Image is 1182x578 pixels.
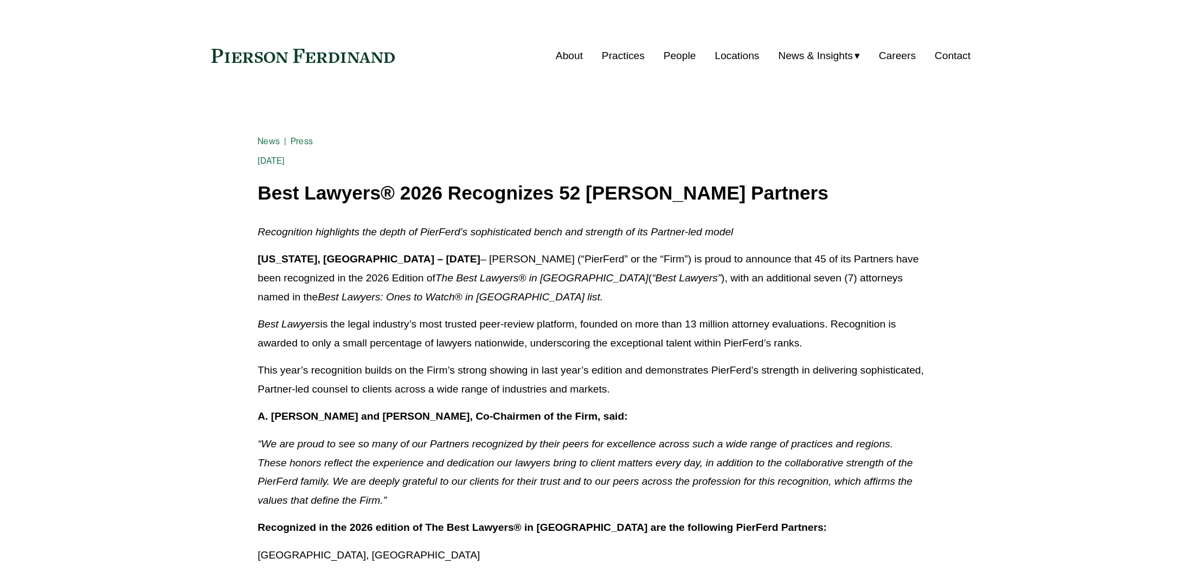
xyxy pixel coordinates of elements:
[258,183,924,204] h1: Best Lawyers® 2026 Recognizes 52 [PERSON_NAME] Partners
[258,410,627,422] strong: A. [PERSON_NAME] and [PERSON_NAME], Co-Chairmen of the Firm, said:
[935,46,971,66] a: Contact
[715,46,759,66] a: Locations
[258,438,915,506] em: “We are proud to see so many of our Partners recognized by their peers for excellence across such...
[258,156,285,166] span: [DATE]
[258,522,827,533] strong: Recognized in the 2026 edition of The Best Lawyers® in [GEOGRAPHIC_DATA] are the following PierFe...
[258,315,924,352] p: is the legal industry’s most trusted peer-review platform, founded on more than 13 million attorn...
[602,46,645,66] a: Practices
[435,272,648,284] em: The Best Lawyers® in [GEOGRAPHIC_DATA]
[258,318,320,330] em: Best Lawyers
[258,250,924,306] p: – [PERSON_NAME] (“PierFerd” or the “Firm”) is proud to announce that 45 of its Partners have been...
[258,253,480,265] strong: [US_STATE], [GEOGRAPHIC_DATA] – [DATE]
[879,46,916,66] a: Careers
[556,46,583,66] a: About
[318,291,603,303] em: Best Lawyers: Ones to Watch® in [GEOGRAPHIC_DATA] list.
[778,47,853,66] span: News & Insights
[258,226,733,237] em: Recognition highlights the depth of PierFerd’s sophisticated bench and strength of its Partner-le...
[652,272,721,284] em: “Best Lawyers”
[258,361,924,399] p: This year’s recognition builds on the Firm’s strong showing in last year’s edition and demonstrat...
[258,546,924,565] p: [GEOGRAPHIC_DATA], [GEOGRAPHIC_DATA]
[258,136,280,146] a: News
[778,46,860,66] a: folder dropdown
[291,136,313,146] a: Press
[664,46,696,66] a: People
